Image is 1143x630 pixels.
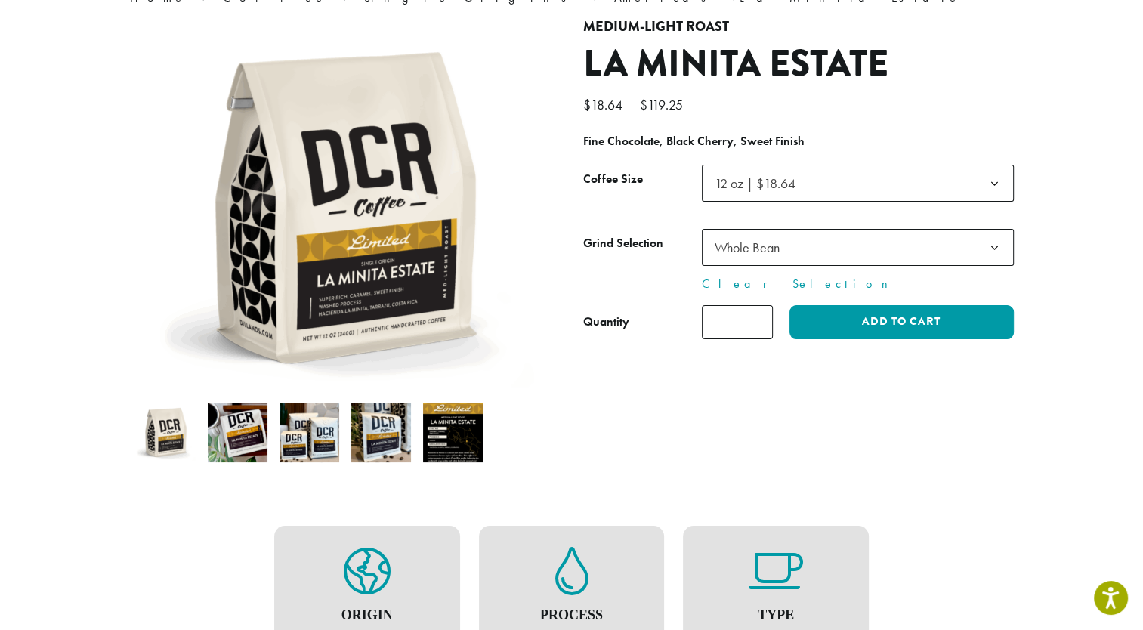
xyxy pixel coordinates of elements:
h4: Origin [289,607,445,624]
div: Quantity [583,313,629,331]
span: Whole Bean [715,239,780,256]
span: $ [583,96,591,113]
input: Product quantity [702,305,773,339]
img: La Minita Estate - Image 4 [351,403,411,462]
h4: Medium-Light Roast [583,19,1014,36]
img: La Minita Estate - Image 5 [423,403,483,462]
span: $ [640,96,647,113]
bdi: 119.25 [640,96,687,113]
bdi: 18.64 [583,96,626,113]
img: La Minita Estate - Image 3 [280,403,339,462]
h4: Process [494,607,650,624]
h4: Type [698,607,854,624]
a: Clear Selection [702,275,1014,293]
span: 12 oz | $18.64 [709,168,811,198]
span: Whole Bean [702,229,1014,266]
label: Coffee Size [583,168,702,190]
h1: La Minita Estate [583,42,1014,86]
span: 12 oz | $18.64 [702,165,1014,202]
span: 12 oz | $18.64 [715,174,795,192]
span: Whole Bean [709,233,795,262]
button: Add to cart [789,305,1013,339]
label: Grind Selection [583,233,702,255]
img: La Minita Estate [136,403,196,462]
b: Fine Chocolate, Black Cherry, Sweet Finish [583,133,805,149]
img: La Minita Estate - Image 2 [208,403,267,462]
span: – [629,96,637,113]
